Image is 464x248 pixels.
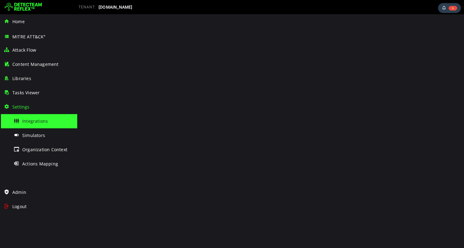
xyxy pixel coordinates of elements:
[12,61,59,67] span: Content Management
[22,147,67,152] span: Organization Context
[12,75,31,81] span: Libraries
[12,90,40,96] span: Tasks Viewer
[12,47,36,53] span: Attack Flow
[12,34,46,40] span: MITRE ATT&CK
[12,19,25,24] span: Home
[22,118,48,124] span: Integrations
[12,189,26,195] span: Admin
[99,5,133,10] span: [DOMAIN_NAME]
[5,2,42,12] img: Detecteam logo
[44,34,45,37] sup: ®
[22,161,58,167] span: Actions Mapping
[438,3,461,13] div: Task Notifications
[12,203,27,209] span: Logout
[78,5,96,9] span: TENANT:
[449,6,457,11] span: 6
[22,132,45,138] span: Simulators
[12,104,30,110] span: Settings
